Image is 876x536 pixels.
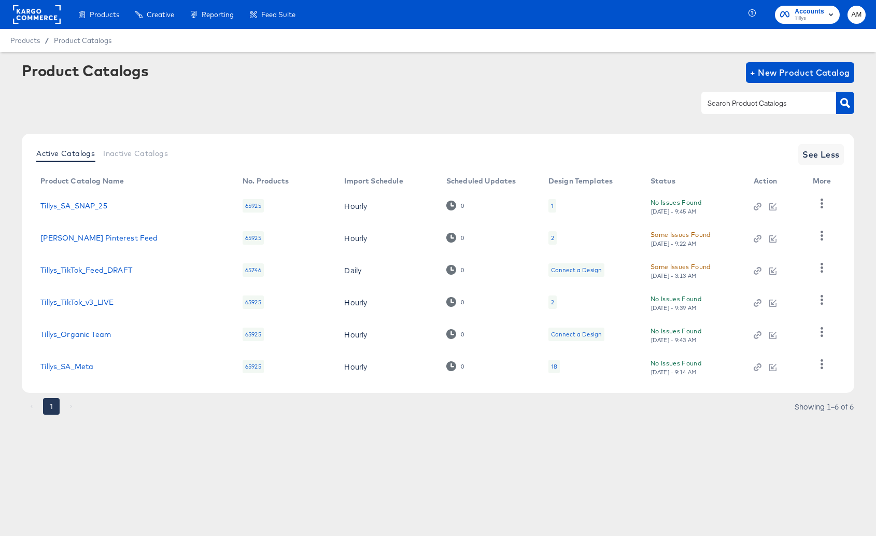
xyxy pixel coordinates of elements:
[795,15,824,23] span: Tillys
[551,234,554,242] div: 2
[548,231,557,245] div: 2
[746,62,854,83] button: + New Product Catalog
[798,144,844,165] button: See Less
[705,97,816,109] input: Search Product Catalogs
[548,263,604,277] div: Connect a Design
[243,360,264,373] div: 65925
[548,199,556,213] div: 1
[551,266,602,274] div: Connect a Design
[40,266,132,274] a: Tillys_TikTok_Feed_DRAFT
[243,177,289,185] div: No. Products
[40,298,114,306] a: Tillys_TikTok_v3_LIVE
[551,298,554,306] div: 2
[446,265,464,275] div: 0
[261,10,295,19] span: Feed Suite
[336,318,437,350] td: Hourly
[40,234,158,242] a: [PERSON_NAME] Pinterest Feed
[22,62,148,79] div: Product Catalogs
[446,201,464,210] div: 0
[548,360,560,373] div: 18
[651,229,711,247] button: Some Issues Found[DATE] - 9:22 AM
[243,328,264,341] div: 65925
[446,361,464,371] div: 0
[147,10,174,19] span: Creative
[745,173,804,190] th: Action
[551,330,602,338] div: Connect a Design
[460,363,464,370] div: 0
[651,240,697,247] div: [DATE] - 9:22 AM
[551,202,554,210] div: 1
[651,272,697,279] div: [DATE] - 3:13 AM
[852,9,861,21] span: AM
[446,177,516,185] div: Scheduled Updates
[446,297,464,307] div: 0
[651,229,711,240] div: Some Issues Found
[336,286,437,318] td: Hourly
[243,199,264,213] div: 65925
[775,6,840,24] button: AccountsTillys
[40,36,54,45] span: /
[804,173,844,190] th: More
[344,177,403,185] div: Import Schedule
[243,231,264,245] div: 65925
[548,177,613,185] div: Design Templates
[336,350,437,383] td: Hourly
[548,295,557,309] div: 2
[243,295,264,309] div: 65925
[651,261,711,272] div: Some Issues Found
[243,263,264,277] div: 65746
[847,6,866,24] button: AM
[40,330,111,338] a: Tillys_Organic Team
[336,222,437,254] td: Hourly
[43,398,60,415] button: page 1
[36,149,95,158] span: Active Catalogs
[40,362,93,371] a: Tillys_SA_Meta
[446,233,464,243] div: 0
[336,254,437,286] td: Daily
[642,173,745,190] th: Status
[103,149,168,158] span: Inactive Catalogs
[548,328,604,341] div: Connect a Design
[551,362,557,371] div: 18
[40,177,124,185] div: Product Catalog Name
[651,261,711,279] button: Some Issues Found[DATE] - 3:13 AM
[460,202,464,209] div: 0
[460,266,464,274] div: 0
[460,331,464,338] div: 0
[446,329,464,339] div: 0
[750,65,850,80] span: + New Product Catalog
[10,36,40,45] span: Products
[460,234,464,242] div: 0
[202,10,234,19] span: Reporting
[802,147,840,162] span: See Less
[460,299,464,306] div: 0
[90,10,119,19] span: Products
[336,190,437,222] td: Hourly
[54,36,111,45] a: Product Catalogs
[22,398,81,415] nav: pagination navigation
[795,6,824,17] span: Accounts
[40,202,107,210] a: Tillys_SA_SNAP_25
[794,403,854,410] div: Showing 1–6 of 6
